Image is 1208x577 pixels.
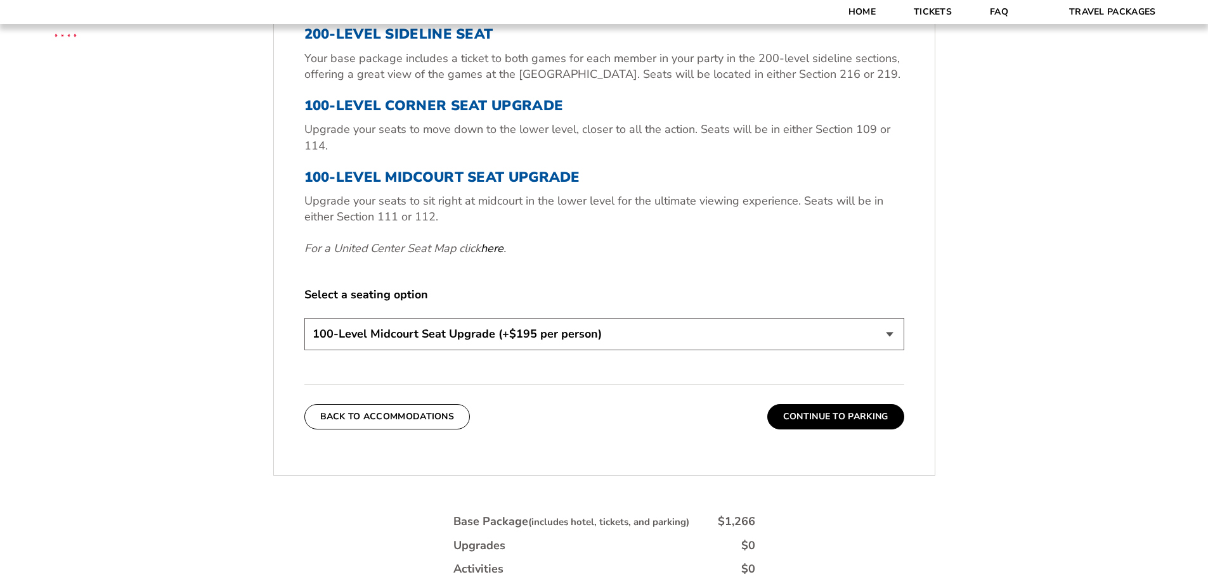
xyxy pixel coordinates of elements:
img: CBS Sports Thanksgiving Classic [38,6,93,61]
div: Base Package [453,514,689,529]
button: Back To Accommodations [304,404,471,429]
button: Continue To Parking [767,404,904,429]
div: $0 [741,561,755,577]
p: Upgrade your seats to sit right at midcourt in the lower level for the ultimate viewing experienc... [304,193,904,225]
div: $1,266 [718,514,755,529]
p: Upgrade your seats to move down to the lower level, closer to all the action. Seats will be in ei... [304,122,904,153]
a: here [481,241,503,257]
h3: 100-Level Corner Seat Upgrade [304,98,904,114]
em: For a United Center Seat Map click . [304,241,506,256]
div: $0 [741,538,755,554]
div: Activities [453,561,503,577]
p: Your base package includes a ticket to both games for each member in your party in the 200-level ... [304,51,904,82]
label: Select a seating option [304,287,904,303]
h3: 100-Level Midcourt Seat Upgrade [304,169,904,186]
small: (includes hotel, tickets, and parking) [528,516,689,528]
h3: 200-Level Sideline Seat [304,26,904,42]
div: Upgrades [453,538,505,554]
